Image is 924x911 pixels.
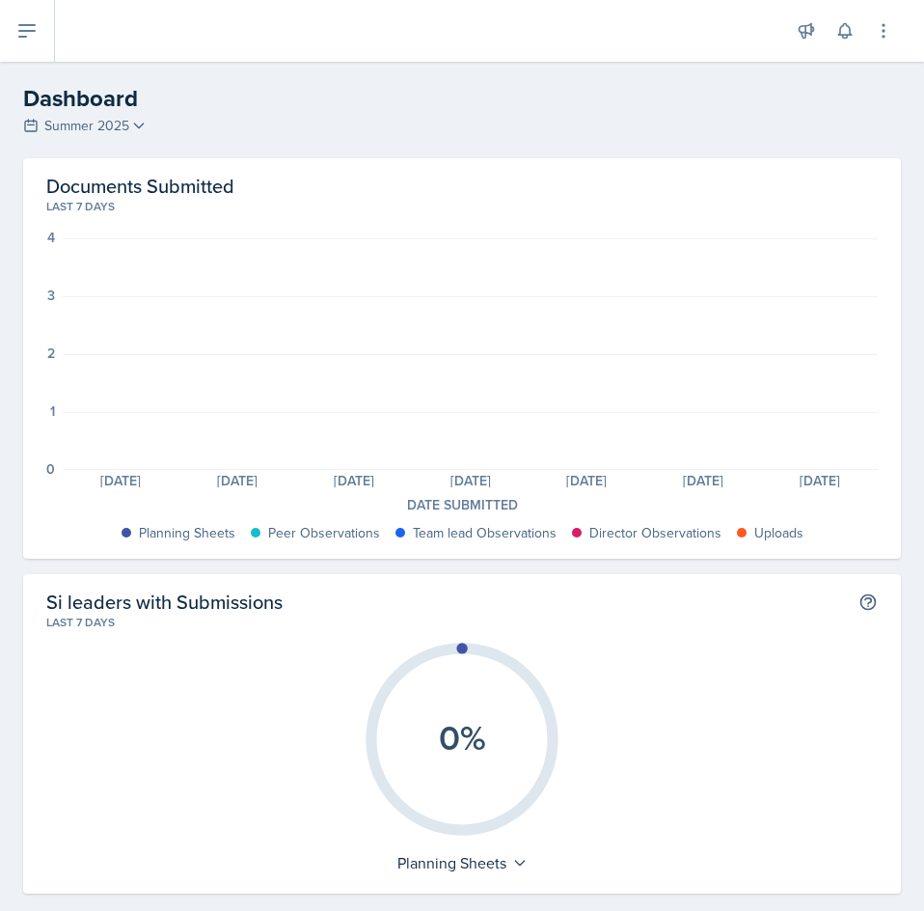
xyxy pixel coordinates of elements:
[754,523,803,543] div: Uploads
[46,462,55,476] div: 0
[47,346,55,360] div: 2
[23,81,901,116] h2: Dashboard
[63,474,179,487] div: [DATE]
[46,495,878,515] div: Date Submitted
[46,198,878,215] div: Last 7 days
[589,523,721,543] div: Director Observations
[412,474,529,487] div: [DATE]
[46,590,283,614] h2: Si leaders with Submissions
[413,523,557,543] div: Team lead Observations
[50,404,55,418] div: 1
[46,174,878,198] h2: Documents Submitted
[47,289,55,302] div: 3
[44,116,129,136] span: Summer 2025
[268,523,380,543] div: Peer Observations
[529,474,645,487] div: [DATE]
[295,474,412,487] div: [DATE]
[761,474,878,487] div: [DATE]
[645,474,762,487] div: [DATE]
[139,523,235,543] div: Planning Sheets
[388,847,537,878] div: Planning Sheets
[47,231,55,244] div: 4
[46,614,878,631] div: Last 7 days
[439,712,486,762] text: 0%
[179,474,296,487] div: [DATE]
